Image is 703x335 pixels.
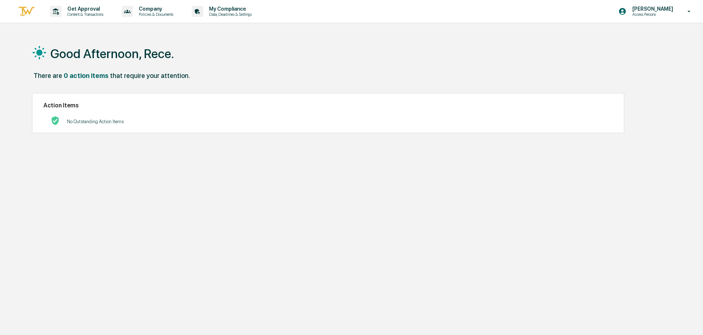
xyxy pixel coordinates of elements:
h1: Good Afternoon, Rece. [50,46,174,61]
p: Company [133,6,177,12]
div: There are [33,72,62,79]
h2: Action Items [43,102,613,109]
p: Get Approval [61,6,107,12]
div: that require your attention. [110,72,190,79]
p: Data, Deadlines & Settings [203,12,255,17]
img: No Actions logo [51,116,60,125]
p: Content & Transactions [61,12,107,17]
p: [PERSON_NAME] [626,6,677,12]
p: No Outstanding Action Items [67,119,124,124]
div: 0 action items [64,72,109,79]
img: logo [18,6,35,18]
p: Access Persons [626,12,677,17]
p: My Compliance [203,6,255,12]
p: Policies & Documents [133,12,177,17]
